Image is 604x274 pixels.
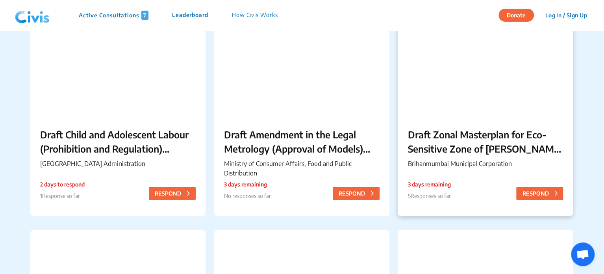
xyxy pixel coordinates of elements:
span: No responses so far [224,192,271,199]
p: Brihanmumbai Municipal Corporation [408,159,563,168]
a: Draft Zonal Masterplan for Eco- Sensitive Zone of [PERSON_NAME][GEOGRAPHIC_DATA]Brihanmumbai Muni... [398,19,573,216]
button: RESPOND [516,187,563,200]
p: Ministry of Consumer Affairs, Food and Public Distribution [224,159,380,178]
p: 1 [40,192,85,200]
p: 3 days remaining [224,180,271,188]
button: RESPOND [333,187,380,200]
span: Response so far [42,192,80,199]
p: Draft Child and Adolescent Labour (Prohibition and Regulation) Chandigarh Rules, 2025 [40,127,196,156]
a: Draft Child and Adolescent Labour (Prohibition and Regulation) Chandigarh Rules, 2025[GEOGRAPHIC_... [30,19,206,216]
p: How Civis Works [232,11,278,20]
img: navlogo.png [12,4,53,27]
span: Responses so far [410,192,450,199]
a: Draft Amendment in the Legal Metrology (Approval of Models) Rules, 2011Ministry of Consumer Affai... [214,19,389,216]
p: 2 days to respond [40,180,85,188]
p: Active Consultations [79,11,148,20]
p: Leaderboard [172,11,208,20]
p: 3 days remaining [408,180,450,188]
p: 5 [408,192,450,200]
p: Draft Amendment in the Legal Metrology (Approval of Models) Rules, 2011 [224,127,380,156]
p: Draft Zonal Masterplan for Eco- Sensitive Zone of [PERSON_NAME][GEOGRAPHIC_DATA] [408,127,563,156]
span: 7 [141,11,148,20]
a: Donate [498,11,540,19]
button: RESPOND [149,187,196,200]
button: Donate [498,9,534,22]
p: [GEOGRAPHIC_DATA] Administration [40,159,196,168]
button: Log In / Sign Up [540,9,592,21]
div: Open chat [571,242,595,266]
